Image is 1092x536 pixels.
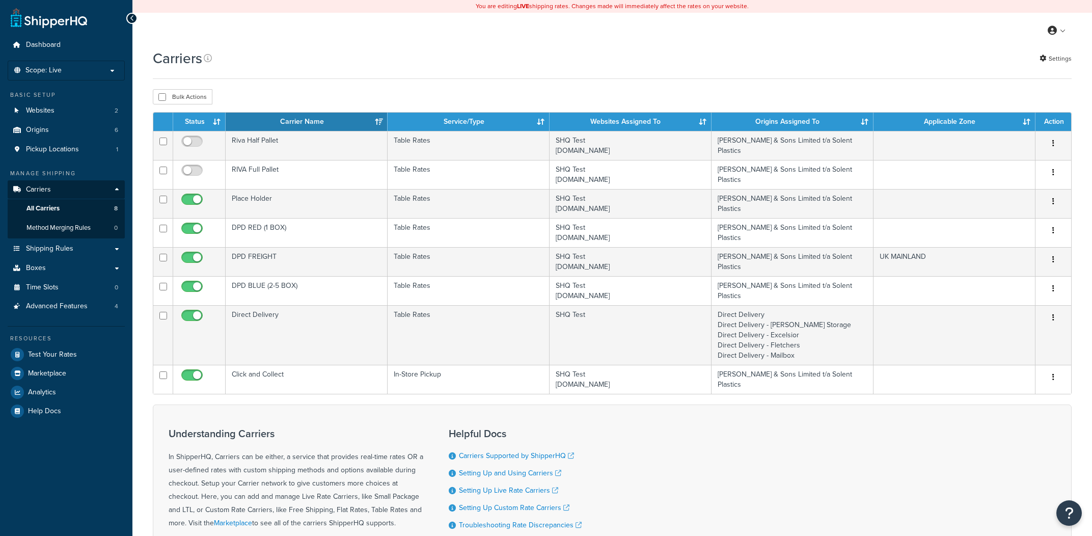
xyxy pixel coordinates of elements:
td: SHQ Test [DOMAIN_NAME] [550,218,712,247]
td: Place Holder [226,189,388,218]
td: [PERSON_NAME] & Sons Limited t/a Solent Plastics [712,131,873,160]
a: Websites 2 [8,101,125,120]
a: Dashboard [8,36,125,55]
span: 0 [115,283,118,292]
a: Marketplace [8,364,125,383]
span: Marketplace [28,369,66,378]
li: All Carriers [8,199,125,218]
a: Origins 6 [8,121,125,140]
a: Troubleshooting Rate Discrepancies [459,520,582,530]
a: Setting Up Custom Rate Carriers [459,502,569,513]
td: [PERSON_NAME] & Sons Limited t/a Solent Plastics [712,247,873,276]
td: [PERSON_NAME] & Sons Limited t/a Solent Plastics [712,160,873,189]
td: SHQ Test [DOMAIN_NAME] [550,160,712,189]
span: 1 [116,145,118,154]
span: 2 [115,106,118,115]
td: Direct Delivery [226,305,388,365]
td: SHQ Test [DOMAIN_NAME] [550,276,712,305]
li: Time Slots [8,278,125,297]
td: SHQ Test [DOMAIN_NAME] [550,247,712,276]
div: In ShipperHQ, Carriers can be either, a service that provides real-time rates OR a user-defined r... [169,428,423,530]
td: SHQ Test [550,305,712,365]
span: Scope: Live [25,66,62,75]
h1: Carriers [153,48,202,68]
a: Advanced Features 4 [8,297,125,316]
span: Method Merging Rules [26,224,91,232]
a: Analytics [8,383,125,401]
th: Applicable Zone: activate to sort column ascending [873,113,1035,131]
td: Table Rates [388,218,550,247]
td: [PERSON_NAME] & Sons Limited t/a Solent Plastics [712,189,873,218]
td: DPD BLUE (2-5 BOX) [226,276,388,305]
a: Boxes [8,259,125,278]
span: Help Docs [28,407,61,416]
th: Status: activate to sort column ascending [173,113,226,131]
li: Advanced Features [8,297,125,316]
div: Resources [8,334,125,343]
th: Carrier Name: activate to sort column ascending [226,113,388,131]
span: Pickup Locations [26,145,79,154]
div: Basic Setup [8,91,125,99]
td: DPD RED (1 BOX) [226,218,388,247]
a: Method Merging Rules 0 [8,219,125,237]
th: Action [1035,113,1071,131]
span: Dashboard [26,41,61,49]
span: 4 [115,302,118,311]
a: Test Your Rates [8,345,125,364]
td: Direct Delivery Direct Delivery - [PERSON_NAME] Storage Direct Delivery - Excelsior Direct Delive... [712,305,873,365]
span: Time Slots [26,283,59,292]
td: Table Rates [388,189,550,218]
a: Setting Up and Using Carriers [459,468,561,478]
li: Websites [8,101,125,120]
div: Manage Shipping [8,169,125,178]
h3: Helpful Docs [449,428,582,439]
a: Pickup Locations 1 [8,140,125,159]
button: Open Resource Center [1056,500,1082,526]
td: Table Rates [388,305,550,365]
a: All Carriers 8 [8,199,125,218]
a: Marketplace [214,518,252,528]
td: Table Rates [388,160,550,189]
a: Time Slots 0 [8,278,125,297]
td: Table Rates [388,276,550,305]
span: 0 [114,224,118,232]
td: Riva Half Pallet [226,131,388,160]
li: Origins [8,121,125,140]
td: SHQ Test [DOMAIN_NAME] [550,365,712,394]
span: Origins [26,126,49,135]
td: DPD FREIGHT [226,247,388,276]
li: Pickup Locations [8,140,125,159]
a: Setting Up Live Rate Carriers [459,485,558,496]
span: Websites [26,106,54,115]
li: Method Merging Rules [8,219,125,237]
button: Bulk Actions [153,89,212,104]
a: Help Docs [8,402,125,420]
span: All Carriers [26,204,60,213]
a: Shipping Rules [8,239,125,258]
h3: Understanding Carriers [169,428,423,439]
td: Table Rates [388,131,550,160]
a: ShipperHQ Home [11,8,87,28]
span: Advanced Features [26,302,88,311]
td: Table Rates [388,247,550,276]
span: 6 [115,126,118,135]
th: Websites Assigned To: activate to sort column ascending [550,113,712,131]
td: RIVA Full Pallet [226,160,388,189]
td: SHQ Test [DOMAIN_NAME] [550,131,712,160]
td: UK MAINLAND [873,247,1035,276]
th: Service/Type: activate to sort column ascending [388,113,550,131]
span: Boxes [26,264,46,273]
td: [PERSON_NAME] & Sons Limited t/a Solent Plastics [712,218,873,247]
td: [PERSON_NAME] & Sons Limited t/a Solent Plastics [712,365,873,394]
a: Settings [1040,51,1072,66]
td: Click and Collect [226,365,388,394]
span: 8 [114,204,118,213]
li: Carriers [8,180,125,238]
